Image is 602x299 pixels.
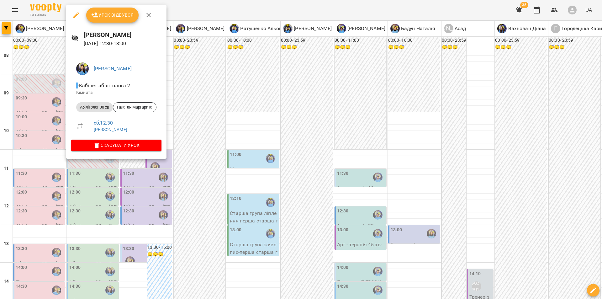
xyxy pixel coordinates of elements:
[76,141,156,149] span: Скасувати Урок
[84,40,161,47] p: [DATE] 12:30 - 13:00
[94,66,132,72] a: [PERSON_NAME]
[71,140,161,151] button: Скасувати Урок
[113,104,156,110] span: Галаган Маргарита
[94,120,113,126] a: сб , 12:30
[76,104,113,110] span: Абілітолог 30 хв
[84,30,161,40] h6: [PERSON_NAME]
[94,127,127,132] a: [PERSON_NAME]
[76,89,156,96] p: Кімната
[113,102,156,112] div: Галаган Маргарита
[76,62,89,75] img: 24884255850493cb15413a826ca6292d.jpg
[76,83,131,88] span: - Кабінет абілітолога 2
[91,11,134,19] span: Урок відбувся
[86,8,139,23] button: Урок відбувся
